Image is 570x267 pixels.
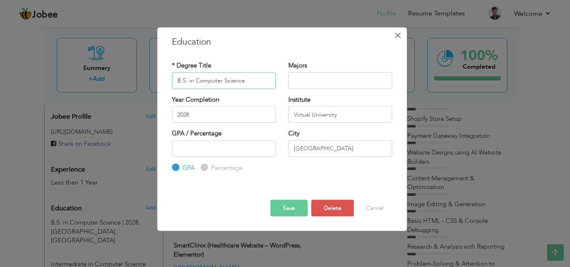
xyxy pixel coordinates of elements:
button: Delete [311,200,354,217]
label: Percentage [209,163,242,172]
label: Majors [288,61,307,70]
h3: Education [172,35,392,48]
label: GPA [180,163,195,172]
button: Cancel [358,200,392,217]
label: Year Completion [172,95,219,104]
label: City [288,129,300,138]
label: * Degree Title [172,61,211,70]
button: Close [391,28,405,42]
label: Institute [288,95,310,104]
button: Save [270,200,308,217]
span: × [394,27,401,42]
label: GPA / Percentage [172,129,222,138]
